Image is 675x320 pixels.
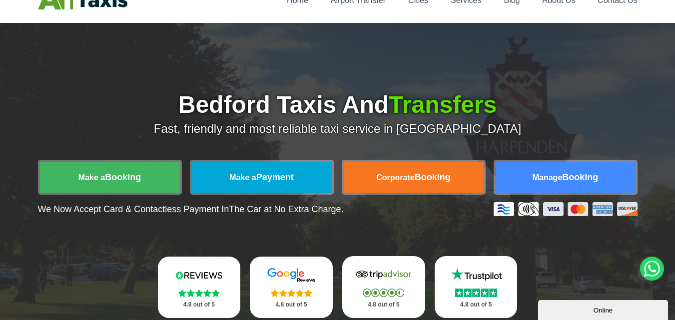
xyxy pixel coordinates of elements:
img: Stars [455,289,497,297]
h1: Bedford Taxis And [38,93,638,117]
span: Corporate [376,173,414,182]
img: Reviews.io [169,268,229,283]
img: Stars [363,289,404,297]
a: ManageBooking [496,162,636,193]
a: Google Stars 4.8 out of 5 [250,257,333,318]
a: Trustpilot Stars 4.8 out of 5 [435,256,518,318]
p: 4.8 out of 5 [353,299,414,311]
img: Stars [271,289,312,297]
a: CorporateBooking [344,162,484,193]
iframe: chat widget [538,298,670,320]
img: Google [261,268,321,283]
p: Fast, friendly and most reliable taxi service in [GEOGRAPHIC_DATA] [38,122,638,136]
a: Tripadvisor Stars 4.8 out of 5 [342,256,425,318]
p: 4.8 out of 5 [169,299,230,311]
span: Transfers [389,91,497,118]
span: Make a [229,173,256,182]
p: We Now Accept Card & Contactless Payment In [38,204,344,215]
img: Credit And Debit Cards [494,202,638,216]
img: Stars [178,289,220,297]
span: The Car at No Extra Charge. [229,204,343,214]
a: Make aBooking [40,162,180,193]
span: Manage [533,173,563,182]
a: Make aPayment [192,162,332,193]
span: Make a [78,173,105,182]
p: 4.8 out of 5 [261,299,322,311]
img: Trustpilot [446,267,506,282]
p: 4.8 out of 5 [446,299,507,311]
img: Tripadvisor [354,267,414,282]
a: Reviews.io Stars 4.8 out of 5 [158,257,241,318]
